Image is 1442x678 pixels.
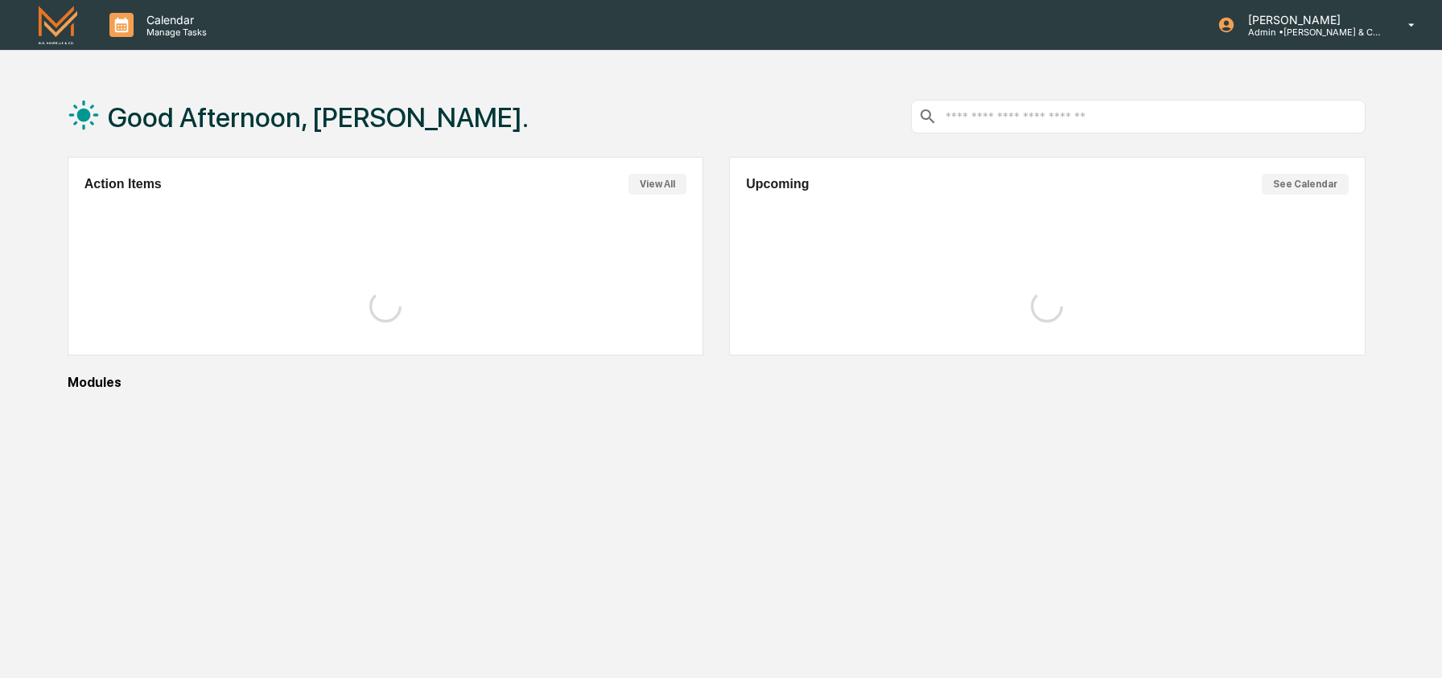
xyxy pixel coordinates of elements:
[134,13,215,27] p: Calendar
[39,6,77,43] img: logo
[68,375,1366,390] div: Modules
[1235,27,1385,38] p: Admin • [PERSON_NAME] & Co. - BD
[108,101,529,134] h1: Good Afternoon, [PERSON_NAME].
[628,174,686,195] button: View All
[1235,13,1385,27] p: [PERSON_NAME]
[746,177,809,191] h2: Upcoming
[84,177,162,191] h2: Action Items
[1262,174,1349,195] button: See Calendar
[134,27,215,38] p: Manage Tasks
